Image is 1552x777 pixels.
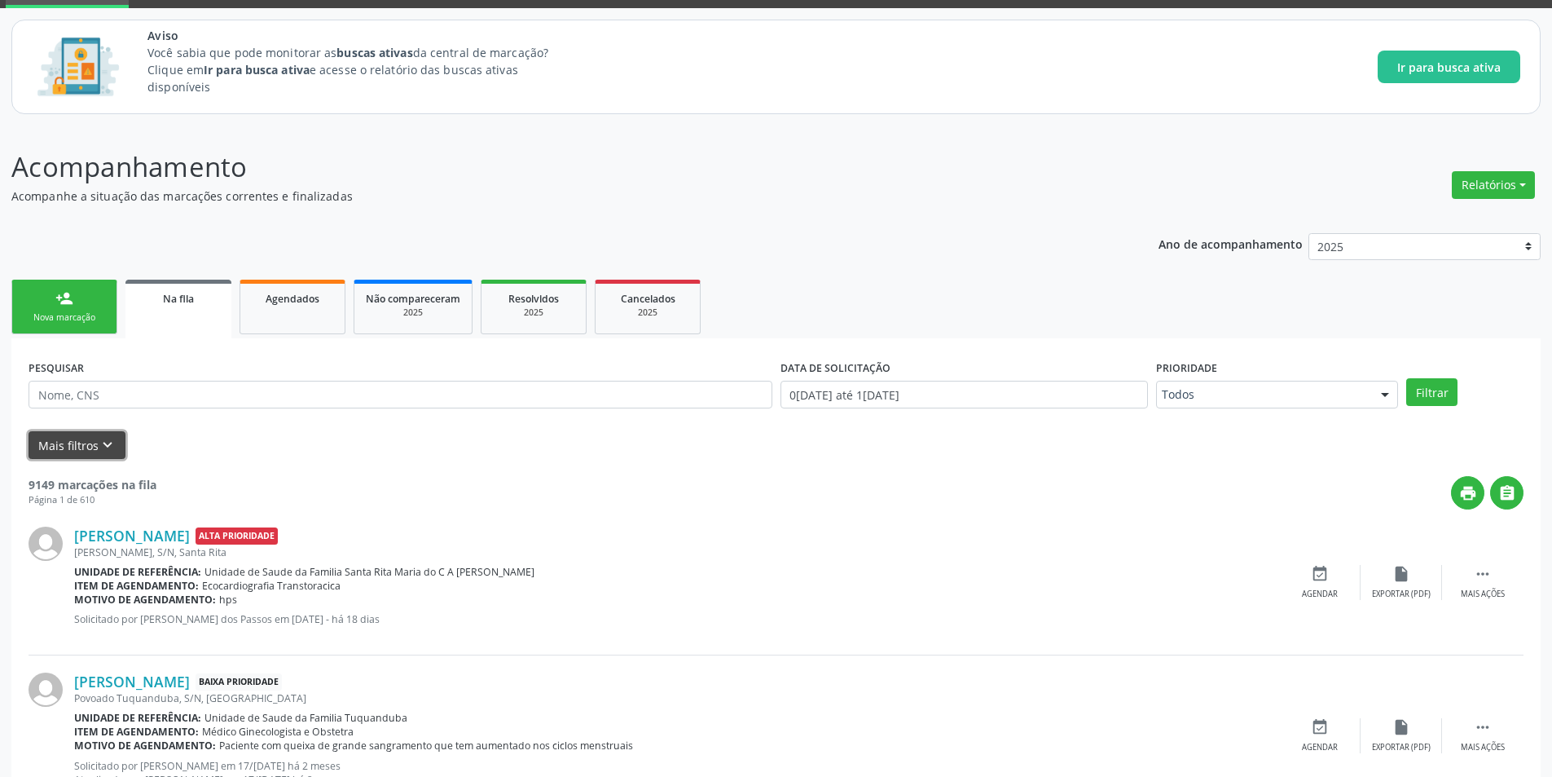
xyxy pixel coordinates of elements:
[147,27,578,44] span: Aviso
[266,292,319,306] span: Agendados
[29,673,63,707] img: img
[1461,589,1505,600] div: Mais ações
[24,311,105,324] div: Nova marcação
[621,292,675,306] span: Cancelados
[1302,589,1338,600] div: Agendar
[204,565,534,579] span: Unidade de Saude da Familia Santa Rita Maria do C A [PERSON_NAME]
[1156,355,1217,381] label: Prioridade
[74,612,1279,626] p: Solicitado por [PERSON_NAME] dos Passos em [DATE] - há 18 dias
[11,188,1082,205] p: Acompanhe a situação das marcações correntes e finalizadas
[1451,476,1484,510] button: print
[1378,51,1520,83] button: Ir para busca ativa
[74,527,190,545] a: [PERSON_NAME]
[204,711,407,725] span: Unidade de Saude da Familia Tuquanduba
[196,528,278,545] span: Alta Prioridade
[74,691,1279,705] div: Povoado Tuquanduba, S/N, [GEOGRAPHIC_DATA]
[1452,171,1535,199] button: Relatórios
[74,725,199,739] b: Item de agendamento:
[366,307,460,319] div: 2025
[1490,476,1523,510] button: 
[147,44,578,95] p: Você sabia que pode monitorar as da central de marcação? Clique em e acesse o relatório das busca...
[1397,59,1501,76] span: Ir para busca ativa
[366,292,460,306] span: Não compareceram
[29,527,63,561] img: img
[1302,742,1338,753] div: Agendar
[1311,565,1329,583] i: event_available
[99,436,117,454] i: keyboard_arrow_down
[29,493,156,507] div: Página 1 de 610
[1162,386,1365,403] span: Todos
[202,725,354,739] span: Médico Ginecologista e Obstetra
[74,673,190,691] a: [PERSON_NAME]
[1474,565,1492,583] i: 
[11,147,1082,188] p: Acompanhamento
[29,431,125,460] button: Mais filtroskeyboard_arrow_down
[780,355,890,381] label: DATA DE SOLICITAÇÃO
[1459,484,1477,502] i: print
[163,292,194,306] span: Na fila
[607,307,688,319] div: 2025
[1311,718,1329,736] i: event_available
[780,381,1148,408] input: Selecione um intervalo
[74,579,199,593] b: Item de agendamento:
[29,381,772,408] input: Nome, CNS
[74,565,201,579] b: Unidade de referência:
[1372,589,1431,600] div: Exportar (PDF)
[219,593,237,607] span: hps
[1474,718,1492,736] i: 
[1392,565,1410,583] i: insert_drive_file
[1159,233,1303,254] p: Ano de acompanhamento
[1498,484,1516,502] i: 
[74,711,201,725] b: Unidade de referência:
[1372,742,1431,753] div: Exportar (PDF)
[32,30,125,104] img: Imagem de CalloutCard
[219,739,633,753] span: Paciente com queixa de grande sangramento que tem aumentado nos ciclos menstruais
[55,289,73,307] div: person_add
[508,292,559,306] span: Resolvidos
[29,355,84,381] label: PESQUISAR
[336,45,412,60] strong: buscas ativas
[29,477,156,492] strong: 9149 marcações na fila
[202,579,341,593] span: Ecocardiografia Transtoracica
[1461,742,1505,753] div: Mais ações
[204,62,310,77] strong: Ir para busca ativa
[1406,378,1457,406] button: Filtrar
[493,307,574,319] div: 2025
[74,545,1279,559] div: [PERSON_NAME], S/N, Santa Rita
[1392,718,1410,736] i: insert_drive_file
[196,673,282,691] span: Baixa Prioridade
[74,739,216,753] b: Motivo de agendamento:
[74,593,216,607] b: Motivo de agendamento:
